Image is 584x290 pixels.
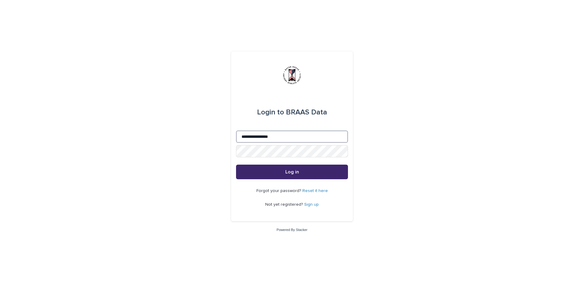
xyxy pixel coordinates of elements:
[257,109,284,116] span: Login to
[265,202,304,207] span: Not yet registered?
[236,165,348,179] button: Log in
[257,104,327,121] div: BRAAS Data
[276,228,307,232] a: Powered By Stacker
[256,189,302,193] span: Forgot your password?
[283,66,301,84] img: BsxibNoaTPe9uU9VL587
[304,202,319,207] a: Sign up
[302,189,328,193] a: Reset it here
[285,169,299,174] span: Log in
